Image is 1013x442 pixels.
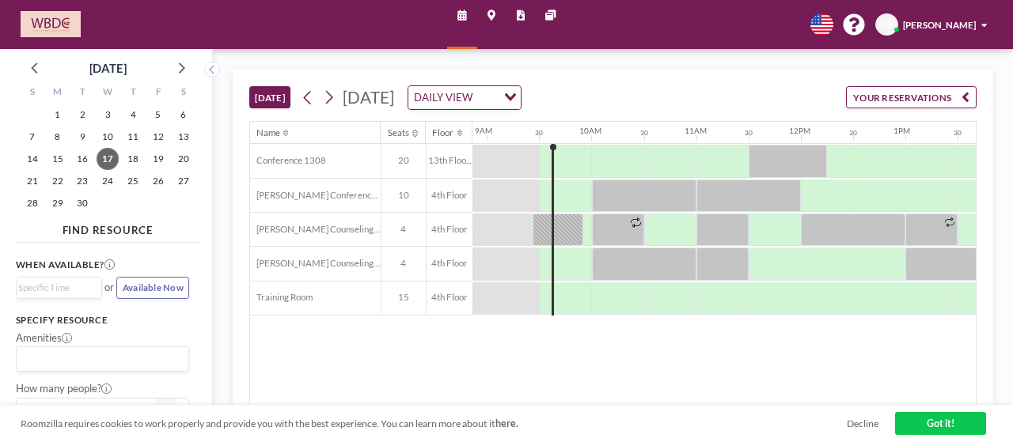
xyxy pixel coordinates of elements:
[95,83,120,104] div: W
[893,126,910,135] div: 1PM
[147,170,169,192] span: Friday, September 26, 2025
[685,126,707,135] div: 11AM
[116,277,189,299] button: Available Now
[122,104,144,126] span: Thursday, September 4, 2025
[427,258,472,269] span: 4th Floor
[895,412,987,435] a: Got it!
[146,83,171,104] div: F
[381,190,426,201] span: 10
[47,126,69,148] span: Monday, September 8, 2025
[123,282,184,293] span: Available Now
[173,126,195,148] span: Saturday, September 13, 2025
[97,170,119,192] span: Wednesday, September 24, 2025
[343,88,394,107] span: [DATE]
[427,155,472,166] span: 13th Floo...
[147,104,169,126] span: Friday, September 5, 2025
[849,129,857,137] div: 30
[71,104,93,126] span: Tuesday, September 2, 2025
[381,292,426,303] span: 15
[174,398,190,420] button: +
[381,224,426,235] span: 4
[256,127,280,138] div: Name
[21,417,847,429] span: Roomzilla requires cookies to work properly and provide you with the best experience. You can lea...
[21,11,81,37] img: organization-logo
[250,224,381,235] span: [PERSON_NAME] Counseling Room
[71,148,93,170] span: Tuesday, September 16, 2025
[97,148,119,170] span: Wednesday, September 17, 2025
[16,331,72,345] label: Amenities
[120,83,146,104] div: T
[427,224,472,235] span: 4th Floor
[147,148,169,170] span: Friday, September 19, 2025
[21,126,44,148] span: Sunday, September 7, 2025
[412,89,476,107] span: DAILY VIEW
[16,382,112,395] label: How many people?
[89,57,127,79] div: [DATE]
[17,278,101,298] div: Search for option
[427,292,472,303] span: 4th Floor
[173,170,195,192] span: Saturday, September 27, 2025
[71,192,93,214] span: Tuesday, September 30, 2025
[432,127,453,138] div: Floor
[71,126,93,148] span: Tuesday, September 9, 2025
[579,126,601,135] div: 10AM
[535,129,543,137] div: 30
[249,86,291,108] button: [DATE]
[21,192,44,214] span: Sunday, September 28, 2025
[16,315,190,326] h3: Specify resource
[122,148,144,170] span: Thursday, September 18, 2025
[17,347,189,371] div: Search for option
[171,83,196,104] div: S
[21,148,44,170] span: Sunday, September 14, 2025
[475,126,492,135] div: 9AM
[745,129,753,137] div: 30
[16,218,200,236] h4: FIND RESOURCE
[388,127,409,138] div: Seats
[954,129,962,137] div: 30
[381,258,426,269] span: 4
[47,104,69,126] span: Monday, September 1, 2025
[47,192,69,214] span: Monday, September 29, 2025
[21,170,44,192] span: Sunday, September 21, 2025
[408,86,522,110] div: Search for option
[476,89,495,107] input: Search for option
[47,148,69,170] span: Monday, September 15, 2025
[147,126,169,148] span: Friday, September 12, 2025
[18,350,180,368] input: Search for option
[846,86,977,108] button: YOUR RESERVATIONS
[250,258,381,269] span: [PERSON_NAME] Counseling Room
[847,417,878,429] a: Decline
[104,281,114,294] span: or
[20,83,45,104] div: S
[250,190,381,201] span: [PERSON_NAME] Conference Room
[250,155,326,166] span: Conference 1308
[18,281,93,295] input: Search for option
[640,129,648,137] div: 30
[381,155,426,166] span: 20
[122,170,144,192] span: Thursday, September 25, 2025
[789,126,810,135] div: 12PM
[97,104,119,126] span: Wednesday, September 3, 2025
[45,83,70,104] div: M
[122,126,144,148] span: Thursday, September 11, 2025
[71,170,93,192] span: Tuesday, September 23, 2025
[97,126,119,148] span: Wednesday, September 10, 2025
[903,20,976,30] span: [PERSON_NAME]
[495,417,518,429] a: here.
[250,292,313,303] span: Training Room
[173,148,195,170] span: Saturday, September 20, 2025
[158,398,174,420] button: -
[70,83,95,104] div: T
[47,170,69,192] span: Monday, September 22, 2025
[427,190,472,201] span: 4th Floor
[173,104,195,126] span: Saturday, September 6, 2025
[881,19,892,30] span: KS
